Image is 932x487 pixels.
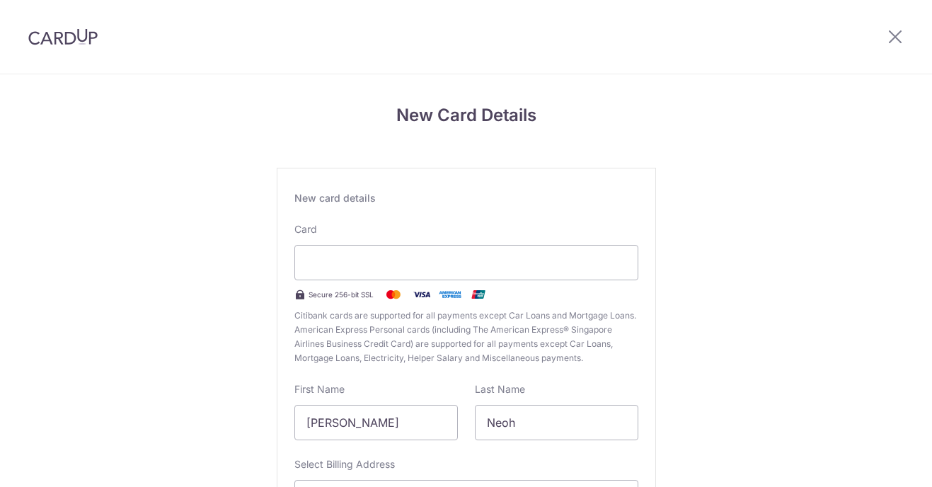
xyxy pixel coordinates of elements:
[294,222,317,236] label: Card
[306,254,626,271] iframe: Secure card payment input frame
[294,309,638,365] span: Citibank cards are supported for all payments except Car Loans and Mortgage Loans. American Expre...
[408,286,436,303] img: Visa
[475,382,525,396] label: Last Name
[464,286,493,303] img: .alt.unionpay
[294,457,395,471] label: Select Billing Address
[379,286,408,303] img: Mastercard
[436,286,464,303] img: .alt.amex
[294,382,345,396] label: First Name
[277,103,656,128] h4: New Card Details
[294,405,458,440] input: Cardholder First Name
[309,289,374,300] span: Secure 256-bit SSL
[294,191,638,205] div: New card details
[475,405,638,440] input: Cardholder Last Name
[28,28,98,45] img: CardUp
